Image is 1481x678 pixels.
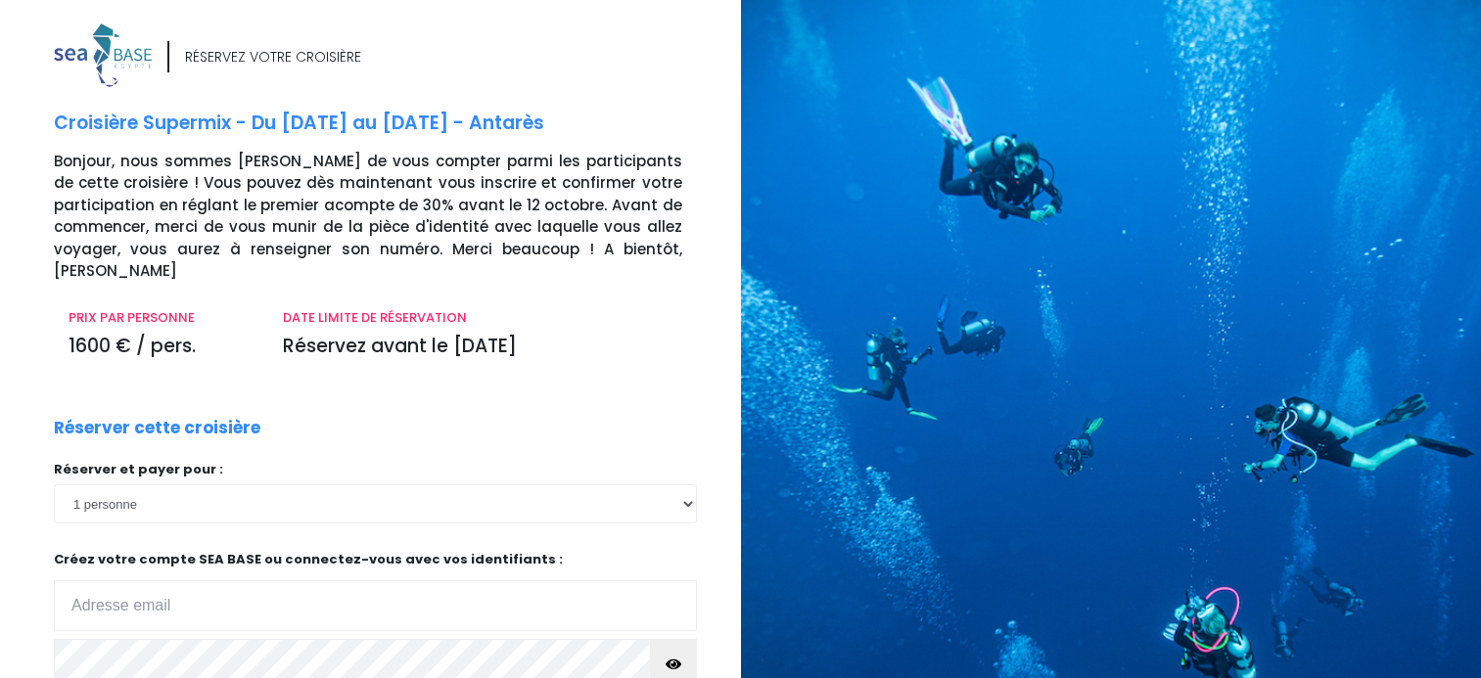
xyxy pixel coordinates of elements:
[69,308,254,328] p: PRIX PAR PERSONNE
[283,308,682,328] p: DATE LIMITE DE RÉSERVATION
[54,460,697,479] p: Réserver et payer pour :
[54,151,726,283] p: Bonjour, nous sommes [PERSON_NAME] de vous compter parmi les participants de cette croisière ! Vo...
[54,110,726,138] p: Croisière Supermix - Du [DATE] au [DATE] - Antarès
[283,333,682,361] p: Réservez avant le [DATE]
[69,333,254,361] p: 1600 € / pers.
[54,550,697,631] p: Créez votre compte SEA BASE ou connectez-vous avec vos identifiants :
[54,23,152,87] img: logo_color1.png
[54,416,260,441] p: Réserver cette croisière
[54,580,697,631] input: Adresse email
[185,47,361,68] div: RÉSERVEZ VOTRE CROISIÈRE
